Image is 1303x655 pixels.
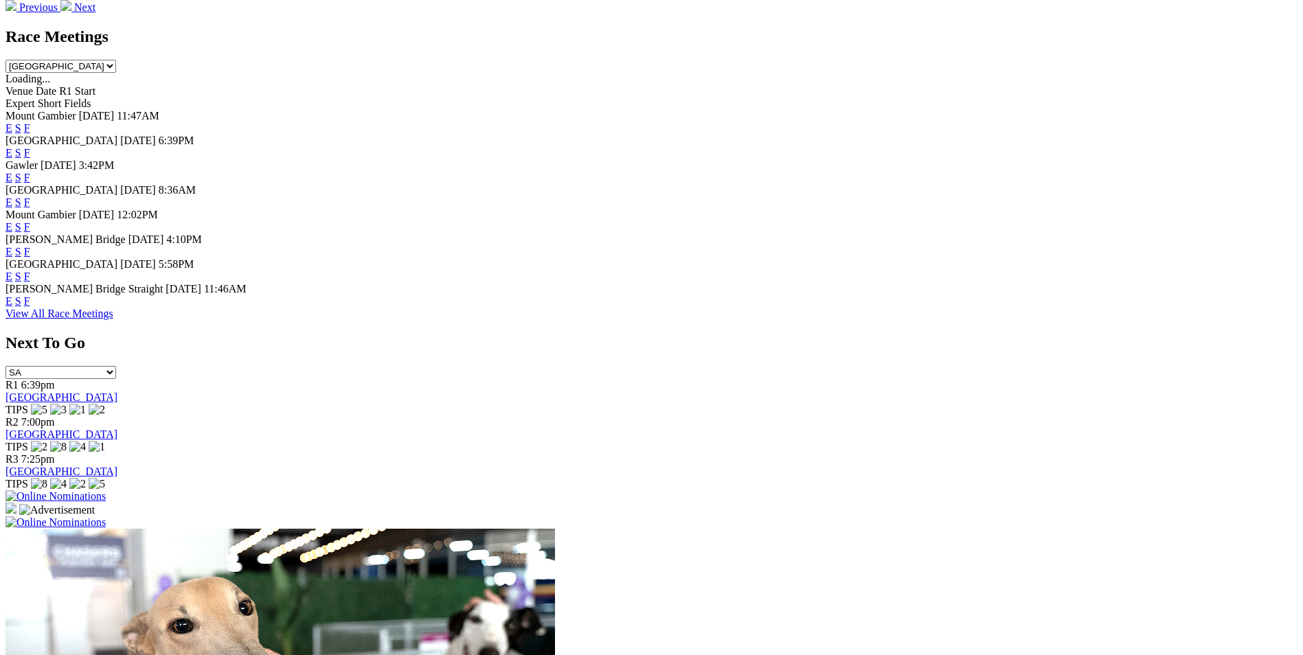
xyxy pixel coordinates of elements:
span: TIPS [5,441,28,452]
a: E [5,172,12,183]
span: [DATE] [166,283,201,295]
span: Date [36,85,56,97]
a: [GEOGRAPHIC_DATA] [5,466,117,477]
img: 2 [69,478,86,490]
img: 5 [89,478,105,490]
span: 7:00pm [21,416,55,428]
span: Venue [5,85,33,97]
a: F [24,196,30,208]
img: 2 [31,441,47,453]
a: F [24,122,30,134]
span: Short [38,97,62,109]
a: S [15,122,21,134]
span: [DATE] [41,159,76,171]
a: F [24,147,30,159]
span: Fields [64,97,91,109]
span: 7:25pm [21,453,55,465]
a: F [24,271,30,282]
a: Next [60,1,95,13]
span: [DATE] [79,209,115,220]
a: Previous [5,1,60,13]
span: R1 Start [59,85,95,97]
a: [GEOGRAPHIC_DATA] [5,428,117,440]
img: 3 [50,404,67,416]
img: 5 [31,404,47,416]
span: R1 [5,379,19,391]
a: F [24,172,30,183]
span: [DATE] [128,233,164,245]
span: 11:46AM [204,283,247,295]
span: Previous [19,1,58,13]
span: TIPS [5,478,28,490]
span: 8:36AM [159,184,196,196]
span: [PERSON_NAME] Bridge Straight [5,283,163,295]
a: E [5,221,12,233]
span: [GEOGRAPHIC_DATA] [5,135,117,146]
a: E [5,295,12,307]
img: 1 [69,404,86,416]
a: S [15,246,21,257]
img: Online Nominations [5,516,106,529]
img: 4 [69,441,86,453]
img: 8 [50,441,67,453]
span: Loading... [5,73,50,84]
a: S [15,271,21,282]
a: E [5,271,12,282]
span: [DATE] [120,135,156,146]
span: [GEOGRAPHIC_DATA] [5,258,117,270]
a: F [24,221,30,233]
a: E [5,246,12,257]
a: E [5,196,12,208]
span: 11:47AM [117,110,159,122]
a: F [24,246,30,257]
a: S [15,196,21,208]
a: E [5,147,12,159]
span: 4:10PM [166,233,202,245]
img: Online Nominations [5,490,106,503]
img: 4 [50,478,67,490]
a: S [15,221,21,233]
span: 3:42PM [79,159,115,171]
span: R2 [5,416,19,428]
span: [DATE] [120,258,156,270]
span: Next [74,1,95,13]
span: Mount Gambier [5,110,76,122]
a: S [15,172,21,183]
span: 12:02PM [117,209,158,220]
a: View All Race Meetings [5,308,113,319]
span: Gawler [5,159,38,171]
span: [GEOGRAPHIC_DATA] [5,184,117,196]
a: F [24,295,30,307]
span: 6:39PM [159,135,194,146]
span: [PERSON_NAME] Bridge [5,233,126,245]
span: 5:58PM [159,258,194,270]
h2: Race Meetings [5,27,1298,46]
h2: Next To Go [5,334,1298,352]
span: Mount Gambier [5,209,76,220]
span: 6:39pm [21,379,55,391]
a: S [15,295,21,307]
span: TIPS [5,404,28,415]
img: 1 [89,441,105,453]
span: [DATE] [120,184,156,196]
img: Advertisement [19,504,95,516]
a: S [15,147,21,159]
span: R3 [5,453,19,465]
img: 15187_Greyhounds_GreysPlayCentral_Resize_SA_WebsiteBanner_300x115_2025.jpg [5,503,16,514]
span: Expert [5,97,35,109]
a: [GEOGRAPHIC_DATA] [5,391,117,403]
img: 2 [89,404,105,416]
img: 8 [31,478,47,490]
a: E [5,122,12,134]
span: [DATE] [79,110,115,122]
